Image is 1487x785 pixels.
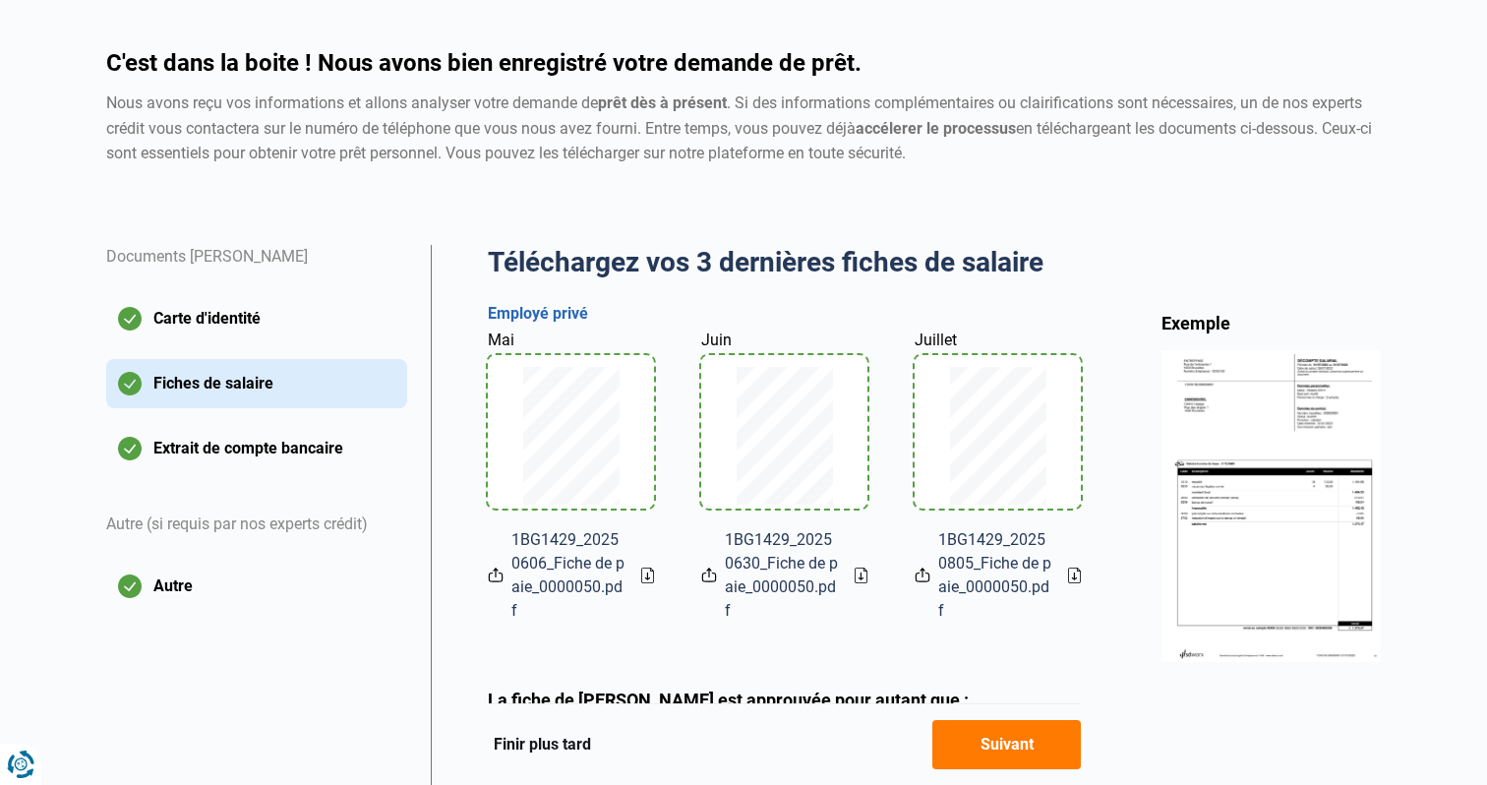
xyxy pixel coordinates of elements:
button: Suivant [932,720,1081,769]
label: Juin [701,329,732,352]
div: La fiche de [PERSON_NAME] est approuvée pour autant que : [488,690,1081,710]
label: Mai [488,329,514,352]
h2: Téléchargez vos 3 dernières fiches de salaire [488,245,1081,280]
h3: Employé privé [488,304,1081,325]
button: Extrait de compte bancaire [106,424,407,473]
label: Juillet [915,329,957,352]
span: 1BG1429_20250606_Fiche de paie_0000050.pdf [511,528,625,623]
strong: accélerer le processus [856,119,1016,138]
button: Autre [106,562,407,611]
a: Download [855,568,867,583]
div: Documents [PERSON_NAME] [106,245,407,294]
span: 1BG1429_20250805_Fiche de paie_0000050.pdf [938,528,1052,623]
button: Carte d'identité [106,294,407,343]
h1: C'est dans la boite ! Nous avons bien enregistré votre demande de prêt. [106,51,1381,75]
img: income [1161,350,1382,661]
div: Nous avons reçu vos informations et allons analyser votre demande de . Si des informations complé... [106,91,1381,166]
span: 1BG1429_20250630_Fiche de paie_0000050.pdf [725,528,839,623]
button: Finir plus tard [488,732,597,757]
div: Exemple [1161,312,1382,334]
div: Autre (si requis par nos experts crédit) [106,489,407,562]
button: Fiches de salaire [106,359,407,408]
a: Download [1068,568,1081,583]
strong: prêt dès à présent [598,93,727,112]
a: Download [641,568,654,583]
